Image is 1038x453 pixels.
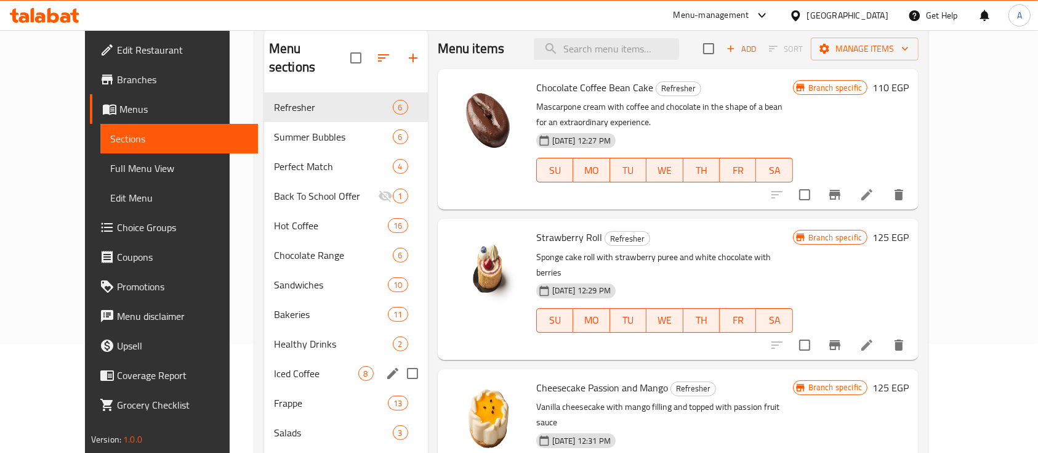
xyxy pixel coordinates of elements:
span: 16 [388,220,407,232]
p: Vanilla cheesecake with mango filling and topped with passion fruit sauce [536,399,793,430]
div: items [358,366,374,381]
button: Manage items [811,38,919,60]
span: Branch specific [803,382,867,393]
input: search [534,38,679,60]
span: [DATE] 12:31 PM [547,435,616,447]
span: Select to update [792,332,818,358]
span: TU [615,311,642,329]
a: Edit Restaurant [90,35,259,65]
span: Summer Bubbles [274,129,393,144]
div: items [393,337,408,351]
span: Cheesecake Passion and Mango [536,378,668,397]
div: items [388,218,408,233]
div: Sandwiches10 [264,270,428,300]
h6: 125 EGP [872,379,909,396]
div: items [393,425,408,440]
span: Full Menu View [110,161,249,176]
span: 2 [393,338,408,350]
button: delete [884,180,914,210]
span: Coverage Report [117,368,249,383]
span: MO [578,161,605,179]
div: Refresher [605,231,650,246]
span: Menu disclaimer [117,309,249,324]
span: Branches [117,72,249,87]
button: Branch-specific-item [820,180,850,210]
span: Choice Groups [117,220,249,235]
span: Bakeries [274,307,388,322]
span: 6 [393,250,408,261]
a: Coverage Report [90,361,259,390]
div: Chocolate Range6 [264,240,428,270]
div: Menu-management [674,8,749,23]
span: TH [688,161,715,179]
button: edit [384,364,402,383]
span: Refresher [671,382,715,396]
a: Grocery Checklist [90,390,259,420]
span: FR [725,311,751,329]
a: Full Menu View [100,153,259,183]
div: Back To School Offer1 [264,181,428,211]
a: Sections [100,124,259,153]
span: Version: [91,431,121,447]
span: 10 [388,279,407,291]
span: Select to update [792,182,818,208]
div: Perfect Match [274,159,393,174]
button: SA [756,308,792,333]
span: SU [542,161,568,179]
button: SU [536,308,573,333]
div: Back To School Offer [274,189,378,203]
span: Sort sections [369,43,398,73]
div: Bakeries11 [264,300,428,329]
span: MO [578,311,605,329]
button: Add [722,39,761,59]
span: Add [725,42,758,56]
button: TU [610,308,646,333]
span: 4 [393,161,408,173]
div: items [388,307,408,322]
span: Select section first [761,39,811,59]
button: Branch-specific-item [820,330,850,360]
span: Chocolate Range [274,248,393,263]
div: items [388,396,408,410]
span: Coupons [117,250,249,264]
span: Grocery Checklist [117,398,249,412]
span: Hot Coffee [274,218,388,233]
span: WE [651,161,678,179]
img: Strawberry Roll [448,229,526,308]
h2: Menu sections [269,39,350,76]
span: Healthy Drinks [274,337,393,351]
a: Upsell [90,331,259,361]
h6: 110 EGP [872,79,909,96]
span: Sandwiches [274,277,388,292]
a: Menus [90,94,259,124]
div: Iced Coffee8edit [264,359,428,388]
button: TU [610,158,646,182]
span: WE [651,311,678,329]
div: items [393,159,408,174]
span: Refresher [274,100,393,115]
span: Branch specific [803,82,867,94]
button: WE [646,158,683,182]
span: Branch specific [803,232,867,243]
span: Select all sections [343,45,369,71]
span: SA [761,311,787,329]
span: FR [725,161,751,179]
div: Hot Coffee16 [264,211,428,240]
a: Promotions [90,272,259,301]
span: Chocolate Coffee Bean Cake [536,78,653,97]
div: items [393,248,408,263]
span: Manage items [821,41,909,57]
span: 6 [393,102,408,113]
p: Sponge cake roll with strawberry puree and white chocolate with berries [536,250,793,280]
svg: Inactive section [378,189,393,203]
a: Branches [90,65,259,94]
a: Coupons [90,242,259,272]
a: Edit menu item [859,187,874,202]
span: Edit Restaurant [117,43,249,57]
span: Promotions [117,279,249,294]
span: Sections [110,131,249,146]
div: Salads [274,425,393,440]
